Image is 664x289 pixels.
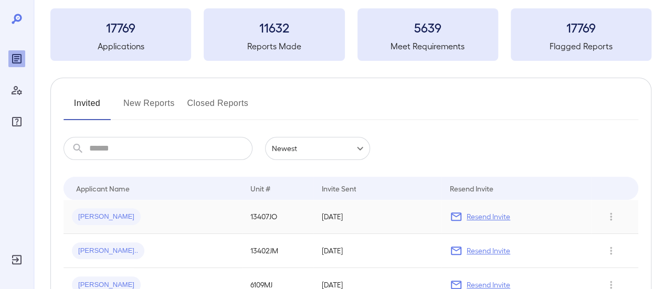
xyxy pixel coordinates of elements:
[50,19,191,36] h3: 17769
[8,50,25,67] div: Reports
[250,182,270,195] div: Unit #
[467,211,510,222] p: Resend Invite
[8,113,25,130] div: FAQ
[76,182,130,195] div: Applicant Name
[64,95,111,120] button: Invited
[8,251,25,268] div: Log Out
[313,200,441,234] td: [DATE]
[72,246,144,256] span: [PERSON_NAME]..
[242,234,313,268] td: 13402JM
[511,40,651,52] h5: Flagged Reports
[204,40,344,52] h5: Reports Made
[450,182,493,195] div: Resend Invite
[50,8,651,61] summary: 17769Applications11632Reports Made5639Meet Requirements17769Flagged Reports
[511,19,651,36] h3: 17769
[242,200,313,234] td: 13407JO
[50,40,191,52] h5: Applications
[187,95,249,120] button: Closed Reports
[603,242,619,259] button: Row Actions
[357,40,498,52] h5: Meet Requirements
[8,82,25,99] div: Manage Users
[603,208,619,225] button: Row Actions
[357,19,498,36] h3: 5639
[313,234,441,268] td: [DATE]
[467,245,510,256] p: Resend Invite
[204,19,344,36] h3: 11632
[321,182,356,195] div: Invite Sent
[123,95,175,120] button: New Reports
[72,212,141,222] span: [PERSON_NAME]
[265,137,370,160] div: Newest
